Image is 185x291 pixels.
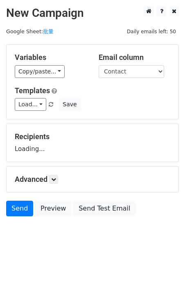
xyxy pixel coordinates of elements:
span: Daily emails left: 50 [124,27,179,36]
button: Save [59,98,80,111]
h5: Recipients [15,132,170,141]
h5: Advanced [15,175,170,184]
a: Daily emails left: 50 [124,28,179,34]
small: Google Sheet: [6,28,54,34]
a: Send [6,201,33,216]
a: Copy/paste... [15,65,65,78]
a: Load... [15,98,46,111]
a: Send Test Email [73,201,135,216]
a: 批量 [43,28,54,34]
h5: Email column [99,53,170,62]
div: Loading... [15,132,170,154]
a: Templates [15,86,50,95]
a: Preview [35,201,71,216]
h5: Variables [15,53,86,62]
h2: New Campaign [6,6,179,20]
